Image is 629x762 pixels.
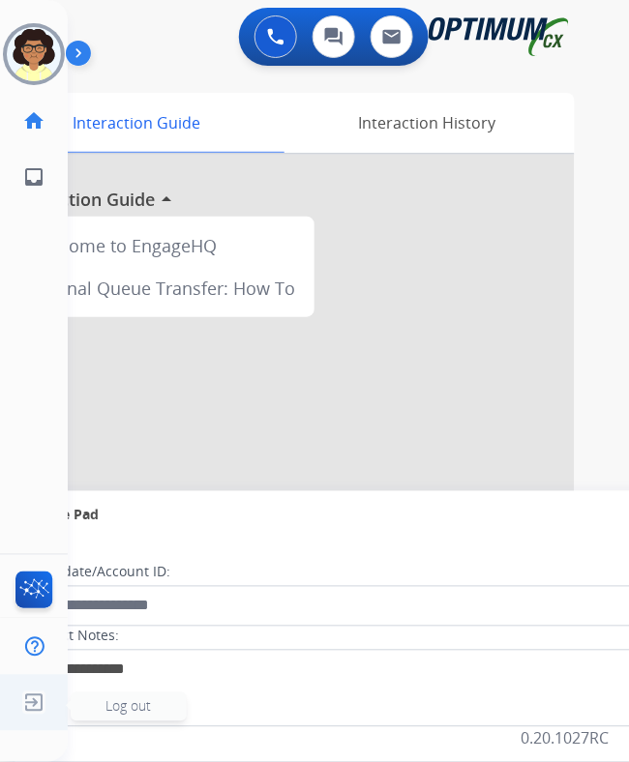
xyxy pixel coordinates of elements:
[522,727,610,750] p: 0.20.1027RC
[25,563,170,582] label: Candidate/Account ID:
[22,109,45,132] mat-icon: home
[7,27,61,81] img: avatar
[17,267,307,309] div: Internal Queue Transfer: How To
[24,627,119,646] label: Contact Notes:
[280,93,575,153] div: Interaction History
[105,697,151,716] span: Log out
[22,165,45,189] mat-icon: inbox
[17,224,307,267] div: Welcome to EngageHQ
